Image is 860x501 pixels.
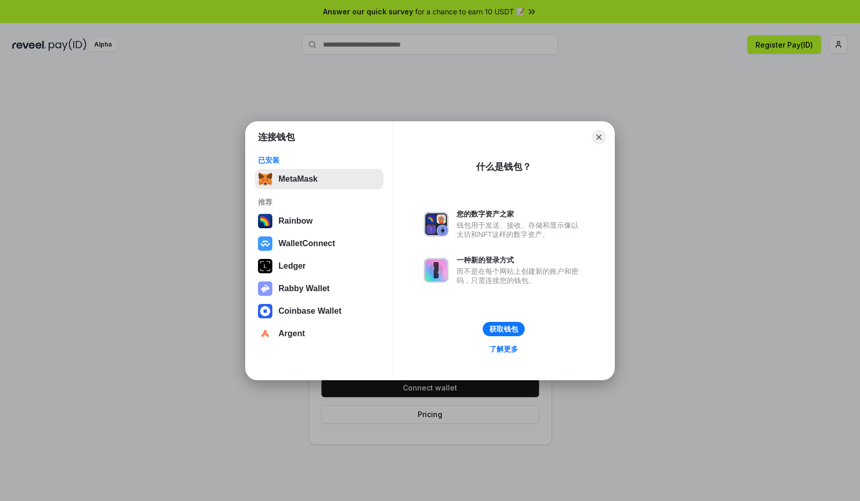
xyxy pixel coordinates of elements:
[255,323,383,344] button: Argent
[255,301,383,321] button: Coinbase Wallet
[255,256,383,276] button: Ledger
[258,281,272,296] img: svg+xml,%3Csvg%20xmlns%3D%22http%3A%2F%2Fwww.w3.org%2F2000%2Fsvg%22%20fill%3D%22none%22%20viewBox...
[258,131,295,143] h1: 连接钱包
[258,198,380,207] div: 推荐
[258,326,272,341] img: svg+xml,%3Csvg%20width%3D%2228%22%20height%3D%2228%22%20viewBox%3D%220%200%2028%2028%22%20fill%3D...
[476,161,531,173] div: 什么是钱包？
[258,214,272,228] img: svg+xml,%3Csvg%20width%3D%22120%22%20height%3D%22120%22%20viewBox%3D%220%200%20120%20120%22%20fil...
[255,278,383,299] button: Rabby Wallet
[489,344,518,354] div: 了解更多
[483,322,525,336] button: 获取钱包
[258,172,272,186] img: svg+xml,%3Csvg%20fill%3D%22none%22%20height%3D%2233%22%20viewBox%3D%220%200%2035%2033%22%20width%...
[255,233,383,254] button: WalletConnect
[255,211,383,231] button: Rainbow
[278,239,335,248] div: WalletConnect
[457,209,584,219] div: 您的数字资产之家
[258,156,380,165] div: 已安装
[457,221,584,239] div: 钱包用于发送、接收、存储和显示像以太坊和NFT这样的数字资产。
[278,307,341,316] div: Coinbase Wallet
[457,267,584,285] div: 而不是在每个网站上创建新的账户和密码，只需连接您的钱包。
[278,175,317,184] div: MetaMask
[278,216,313,226] div: Rainbow
[424,258,448,282] img: svg+xml,%3Csvg%20xmlns%3D%22http%3A%2F%2Fwww.w3.org%2F2000%2Fsvg%22%20fill%3D%22none%22%20viewBox...
[592,130,606,144] button: Close
[457,255,584,265] div: 一种新的登录方式
[278,329,305,338] div: Argent
[258,304,272,318] img: svg+xml,%3Csvg%20width%3D%2228%22%20height%3D%2228%22%20viewBox%3D%220%200%2028%2028%22%20fill%3D...
[483,342,524,356] a: 了解更多
[258,236,272,251] img: svg+xml,%3Csvg%20width%3D%2228%22%20height%3D%2228%22%20viewBox%3D%220%200%2028%2028%22%20fill%3D...
[255,169,383,189] button: MetaMask
[278,262,306,271] div: Ledger
[424,212,448,236] img: svg+xml,%3Csvg%20xmlns%3D%22http%3A%2F%2Fwww.w3.org%2F2000%2Fsvg%22%20fill%3D%22none%22%20viewBox...
[258,259,272,273] img: svg+xml,%3Csvg%20xmlns%3D%22http%3A%2F%2Fwww.w3.org%2F2000%2Fsvg%22%20width%3D%2228%22%20height%3...
[278,284,330,293] div: Rabby Wallet
[489,324,518,334] div: 获取钱包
